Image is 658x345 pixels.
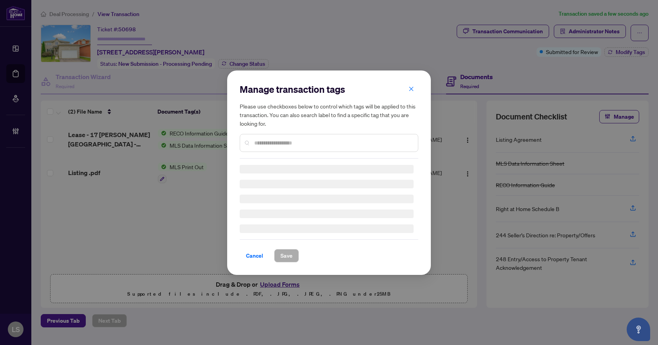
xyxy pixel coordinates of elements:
[627,318,650,341] button: Open asap
[274,249,299,262] button: Save
[246,249,263,262] span: Cancel
[240,83,418,96] h2: Manage transaction tags
[409,86,414,91] span: close
[240,249,269,262] button: Cancel
[240,102,418,128] h5: Please use checkboxes below to control which tags will be applied to this transaction. You can al...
